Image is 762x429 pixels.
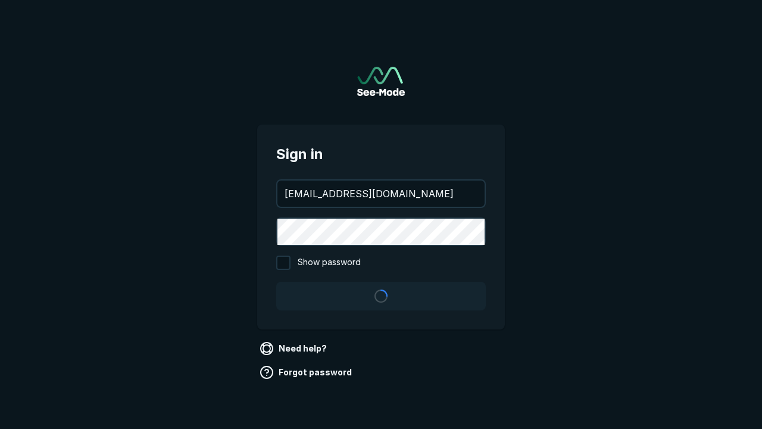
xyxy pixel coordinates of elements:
a: Forgot password [257,363,357,382]
input: your@email.com [277,181,485,207]
a: Go to sign in [357,67,405,96]
span: Sign in [276,144,486,165]
img: See-Mode Logo [357,67,405,96]
a: Need help? [257,339,332,358]
span: Show password [298,256,361,270]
